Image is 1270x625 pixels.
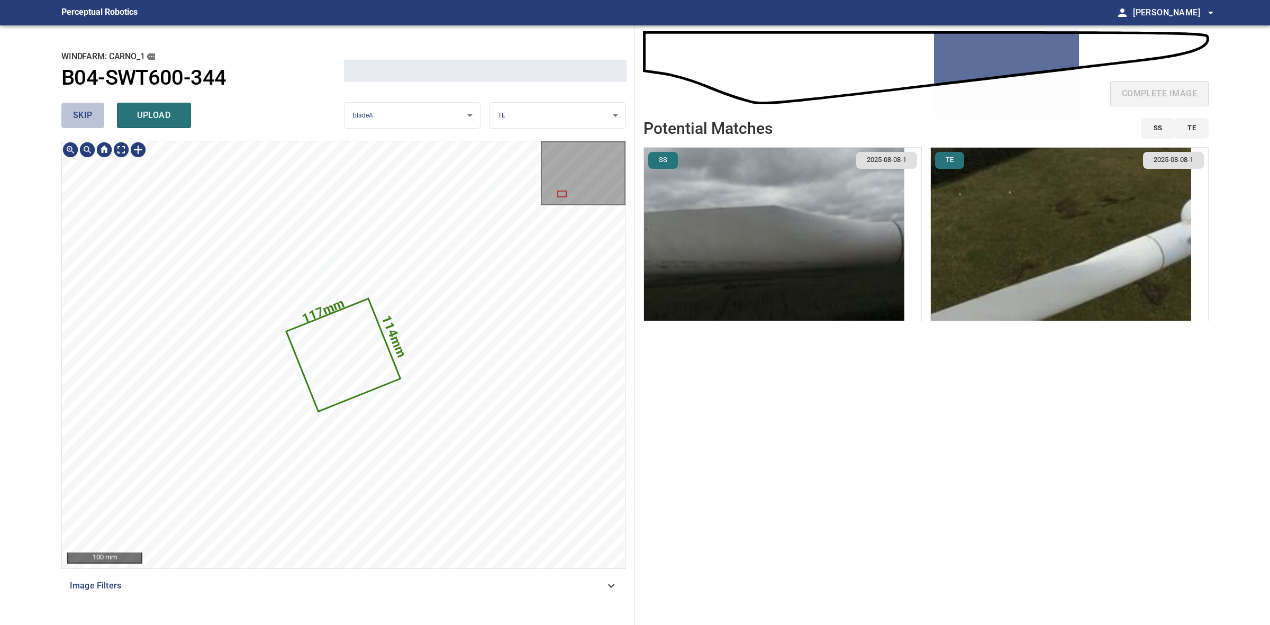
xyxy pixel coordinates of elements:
[935,152,964,169] button: TE
[62,141,79,158] img: Zoom in
[939,155,960,165] span: TE
[344,102,480,129] div: bladeA
[79,141,96,158] img: Zoom out
[129,108,179,123] span: upload
[61,66,344,90] a: B04-SWT600-344
[643,120,773,137] h2: Potential Matches
[1147,155,1200,165] span: 2025-08-08-1
[1135,118,1209,139] div: id
[73,108,93,123] span: skip
[96,141,113,158] img: Go home
[931,148,1191,321] img: Carno_1/B04-SWT600-344/2025-08-08-1/2025-08-08-1/inspectionData/image15wp18.jpg
[1133,5,1217,20] span: [PERSON_NAME]
[70,579,605,592] span: Image Filters
[1154,122,1163,134] span: SS
[860,155,913,165] span: 2025-08-08-1
[379,313,409,360] text: 114mm
[113,141,130,158] img: Toggle full page
[498,112,505,119] span: TE
[130,141,147,158] img: Toggle selection
[652,155,674,165] span: SS
[300,296,347,326] text: 117mm
[61,573,626,599] div: Image Filters
[1187,122,1196,134] span: TE
[1129,2,1217,23] button: [PERSON_NAME]
[61,66,226,90] h1: B04-SWT600-344
[61,51,344,62] h2: windfarm: Carno_1
[1204,6,1217,19] span: arrow_drop_down
[489,102,625,129] div: TE
[1116,6,1129,19] span: person
[145,51,157,62] button: copy message details
[1174,118,1209,139] button: TE
[353,112,374,119] span: bladeA
[61,4,138,21] figcaption: Perceptual Robotics
[644,148,904,321] img: Carno_1/B04-SWT600-344/2025-08-08-1/2025-08-08-1/inspectionData/image20wp24.jpg
[61,103,104,128] button: skip
[1141,118,1175,139] button: SS
[117,103,191,128] button: upload
[648,152,678,169] button: SS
